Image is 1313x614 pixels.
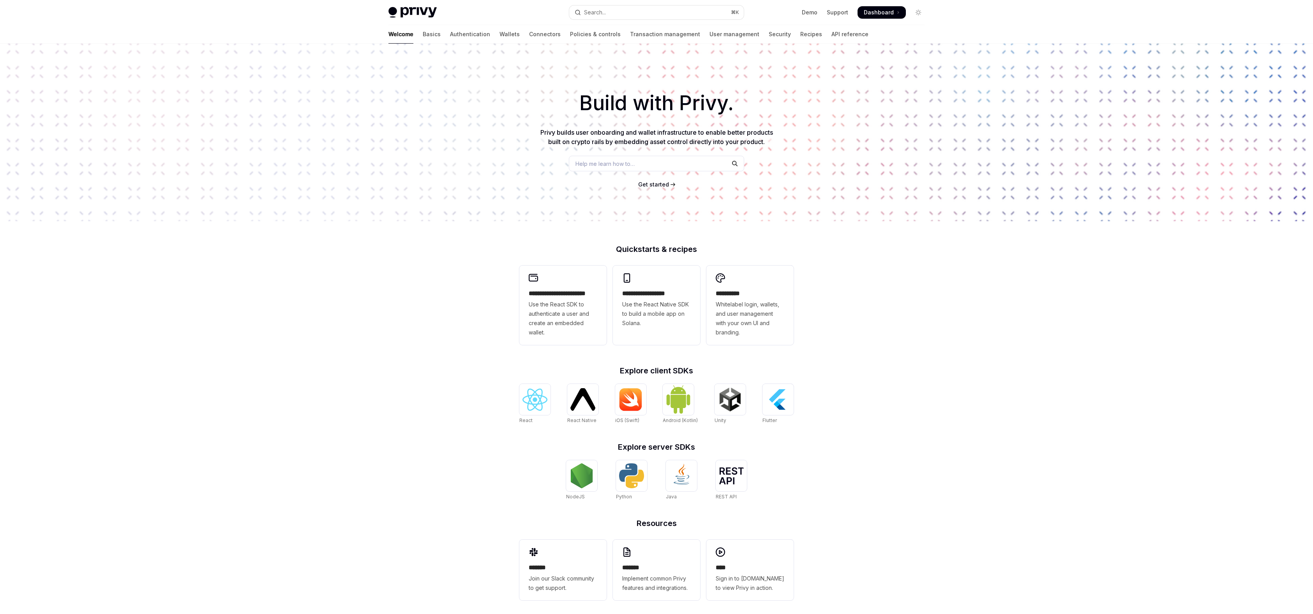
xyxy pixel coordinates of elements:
[715,384,746,424] a: UnityUnity
[569,5,744,19] button: Open search
[716,460,747,501] a: REST APIREST API
[766,387,791,412] img: Flutter
[423,25,441,44] a: Basics
[519,245,794,253] h2: Quickstarts & recipes
[716,574,784,593] span: Sign in to [DOMAIN_NAME] to view Privy in action.
[613,540,700,600] a: **** **Implement common Privy features and integrations.
[540,128,773,146] span: Privy builds user onboarding and wallet infrastructure to enable better products built on crypto ...
[666,494,677,500] span: Java
[529,574,597,593] span: Join our Slack community to get support.
[567,417,596,423] span: React Native
[519,443,794,451] h2: Explore server SDKs
[716,300,784,337] span: Whitelabel login, wallets, and user management with your own UI and branding.
[570,388,595,410] img: React Native
[831,25,868,44] a: API reference
[519,367,794,375] h2: Explore client SDKs
[622,300,691,328] span: Use the React Native SDK to build a mobile app on Solana.
[519,417,533,423] span: React
[619,463,644,488] img: Python
[638,181,669,188] span: Get started
[519,519,794,527] h2: Resources
[630,25,700,44] a: Transaction management
[800,25,822,44] a: Recipes
[613,266,700,345] a: **** **** **** ***Use the React Native SDK to build a mobile app on Solana.
[616,460,647,501] a: PythonPython
[575,160,635,168] span: Help me learn how to…
[616,494,632,500] span: Python
[519,540,607,600] a: **** **Join our Slack community to get support.
[618,388,643,411] img: iOS (Swift)
[522,389,547,411] img: React
[499,25,520,44] a: Wallets
[529,25,561,44] a: Connectors
[566,460,597,501] a: NodeJSNodeJS
[388,25,413,44] a: Welcome
[716,494,737,500] span: REST API
[638,181,669,188] a: Get started
[669,463,694,488] img: Java
[666,385,691,414] img: Android (Kotlin)
[827,9,848,16] a: Support
[663,384,698,424] a: Android (Kotlin)Android (Kotlin)
[567,384,598,424] a: React NativeReact Native
[769,25,791,44] a: Security
[864,9,894,16] span: Dashboard
[388,7,437,18] img: light logo
[663,417,698,423] span: Android (Kotlin)
[622,574,691,593] span: Implement common Privy features and integrations.
[570,25,621,44] a: Policies & controls
[569,463,594,488] img: NodeJS
[706,540,794,600] a: ****Sign in to [DOMAIN_NAME] to view Privy in action.
[858,6,906,19] a: Dashboard
[709,25,759,44] a: User management
[706,266,794,345] a: **** *****Whitelabel login, wallets, and user management with your own UI and branding.
[762,417,777,423] span: Flutter
[666,460,697,501] a: JavaJava
[719,467,744,484] img: REST API
[12,88,1301,118] h1: Build with Privy.
[762,384,794,424] a: FlutterFlutter
[519,384,551,424] a: ReactReact
[731,9,739,16] span: ⌘ K
[566,494,585,500] span: NodeJS
[529,300,597,337] span: Use the React SDK to authenticate a user and create an embedded wallet.
[718,387,743,412] img: Unity
[450,25,490,44] a: Authentication
[615,417,639,423] span: iOS (Swift)
[615,384,646,424] a: iOS (Swift)iOS (Swift)
[584,8,606,17] div: Search...
[802,9,817,16] a: Demo
[715,417,726,423] span: Unity
[912,6,925,19] button: Toggle dark mode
